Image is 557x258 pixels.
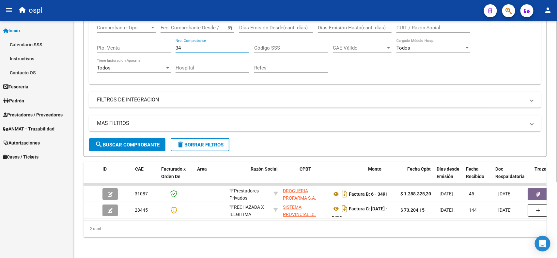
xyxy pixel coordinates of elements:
button: Buscar Comprobante [89,138,165,151]
span: Comprobante Tipo [97,25,150,31]
span: ANMAT - Trazabilidad [3,125,54,132]
span: Area [197,166,207,172]
datatable-header-cell: Facturado x Orden De [159,162,194,191]
datatable-header-cell: Razón Social [248,162,297,191]
span: Días desde Emisión [437,166,459,179]
span: 28445 [135,207,148,213]
span: [DATE] [498,191,512,196]
div: 30715888420 [283,187,327,201]
span: Tesorería [3,83,28,90]
i: Descargar documento [340,204,349,214]
datatable-header-cell: Fecha Cpbt [405,162,434,191]
span: [DATE] [440,207,453,213]
span: 31087 [135,191,148,196]
span: Casos / Tickets [3,153,39,160]
datatable-header-cell: Monto [365,162,405,191]
span: Buscar Comprobante [95,142,160,148]
i: Descargar documento [340,189,349,199]
input: Fecha inicio [161,25,187,31]
span: 45 [469,191,474,196]
span: Prestadores Privados [229,188,259,201]
mat-expansion-panel-header: MAS FILTROS [89,115,541,131]
mat-icon: delete [177,141,184,148]
span: CAE Válido [333,45,386,51]
input: Fecha fin [193,25,224,31]
span: Padrón [3,97,24,104]
span: Doc Respaldatoria [495,166,525,179]
datatable-header-cell: CPBT [297,162,365,191]
strong: $ 1.288.325,20 [400,191,431,196]
strong: Factura B: 6 - 3491 [349,191,388,197]
span: DROGUERIA PROFARMA S.A. [283,188,316,201]
span: [DATE] [498,207,512,213]
datatable-header-cell: CAE [132,162,159,191]
span: Prestadores / Proveedores [3,111,63,118]
span: Autorizaciones [3,139,40,146]
span: RECHAZADA X ILEGITIMA [229,205,264,217]
span: ID [102,166,107,172]
div: Open Intercom Messenger [535,236,550,251]
span: Monto [368,166,381,172]
span: Fecha Cpbt [407,166,431,172]
datatable-header-cell: ID [100,162,132,191]
div: 30691822849 [283,204,327,217]
span: Fecha Recibido [466,166,484,179]
span: ospl [29,3,42,18]
mat-expansion-panel-header: FILTROS DE INTEGRACION [89,92,541,108]
mat-icon: person [544,6,552,14]
button: Borrar Filtros [171,138,229,151]
span: [DATE] [440,191,453,196]
span: Todos [97,65,111,71]
datatable-header-cell: Fecha Recibido [463,162,493,191]
span: SISTEMA PROVINCIAL DE SALUD [283,205,316,225]
div: 2 total [84,221,547,237]
button: Open calendar [226,24,234,32]
mat-panel-title: FILTROS DE INTEGRACION [97,96,525,103]
span: Razón Social [251,166,278,172]
mat-panel-title: MAS FILTROS [97,120,525,127]
datatable-header-cell: Area [194,162,239,191]
span: Inicio [3,27,20,34]
span: CAE [135,166,144,172]
span: Todos [396,45,410,51]
span: CPBT [300,166,311,172]
mat-icon: menu [5,6,13,14]
datatable-header-cell: Doc Respaldatoria [493,162,532,191]
span: Facturado x Orden De [161,166,186,179]
strong: $ 73.204,15 [400,207,425,213]
strong: Factura C: [DATE] - 3491 [332,206,388,220]
datatable-header-cell: Días desde Emisión [434,162,463,191]
span: 144 [469,207,477,213]
mat-icon: search [95,141,103,148]
span: Borrar Filtros [177,142,224,148]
